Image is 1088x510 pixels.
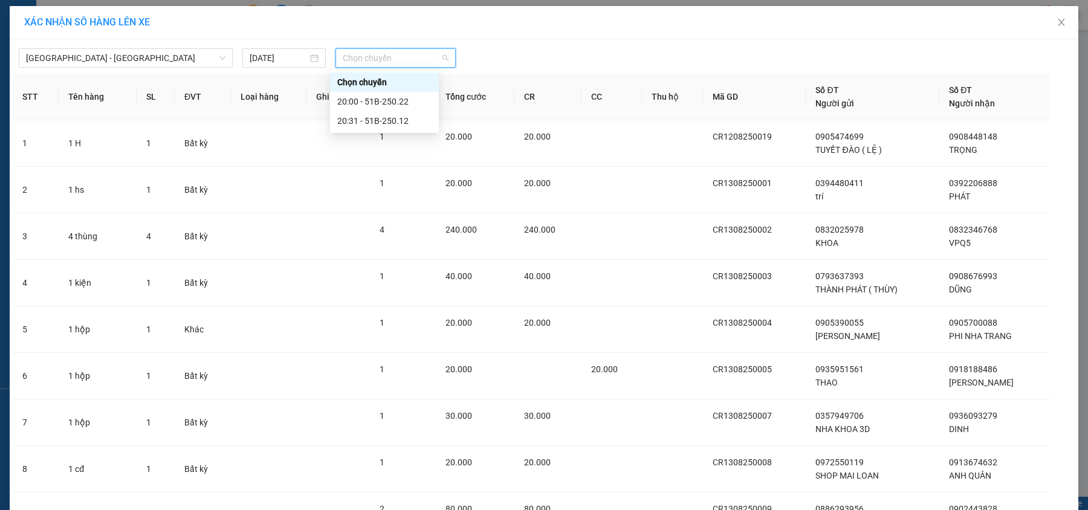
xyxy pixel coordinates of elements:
span: THÀNH PHÁT ( THÙY) [815,285,898,294]
span: PHÁT [949,192,970,201]
span: VPQ5 [949,238,971,248]
span: [PERSON_NAME] [949,378,1014,387]
span: 1 [380,411,384,421]
span: 40.000 [445,271,472,281]
span: 30.000 [524,411,551,421]
span: TUYẾT ĐÀO ( LỆ ) [815,145,881,155]
th: Tên hàng [59,74,137,120]
span: 0905390055 [815,318,864,328]
input: 13/08/2025 [250,51,308,65]
span: 20.000 [445,178,472,188]
td: 1 hộp [59,353,137,399]
span: 20.000 [524,178,551,188]
span: CR1308250005 [713,364,772,374]
span: CR1308250001 [713,178,772,188]
span: CR1308250004 [713,318,772,328]
span: 40.000 [524,271,551,281]
span: Người nhận [949,98,995,108]
span: PHI NHA TRANG [949,331,1012,341]
span: THAO [815,378,838,387]
th: Mã GD [703,74,806,120]
td: Bất kỳ [175,260,231,306]
span: 20.000 [445,457,472,467]
div: Chọn chuyến [337,76,432,89]
td: 1 [13,120,59,167]
span: 0793637393 [815,271,864,281]
span: 20.000 [445,318,472,328]
span: 1 [146,464,151,474]
span: 20.000 [524,132,551,141]
span: Nha Trang - Sài Gòn [26,49,225,67]
td: Bất kỳ [175,120,231,167]
td: Khác [175,306,231,353]
span: 0918188486 [949,364,997,374]
span: KHOA [815,238,838,248]
span: 1 [146,371,151,381]
span: CR1308250008 [713,457,772,467]
span: 1 [380,178,384,188]
span: 20.000 [445,364,472,374]
td: 4 [13,260,59,306]
td: Bất kỳ [175,213,231,260]
td: 5 [13,306,59,353]
span: 0908448148 [949,132,997,141]
div: 20:00 - 51B-250.22 [337,95,432,108]
td: 1 hs [59,167,137,213]
span: 1 [380,132,384,141]
span: NHA KHOA 3D [815,424,870,434]
span: 4 [380,225,384,234]
span: 0913674632 [949,457,997,467]
span: 1 [380,457,384,467]
td: Bất kỳ [175,446,231,492]
span: [PERSON_NAME] [815,331,880,341]
span: 0908676993 [949,271,997,281]
td: 7 [13,399,59,446]
span: 1 [146,324,151,334]
td: 4 thùng [59,213,137,260]
span: 20.000 [591,364,618,374]
span: Số ĐT [949,85,972,95]
span: TRỌNG [949,145,977,155]
th: Thu hộ [642,74,703,120]
td: 8 [13,446,59,492]
td: 1 kiện [59,260,137,306]
th: CR [514,74,581,120]
span: XÁC NHẬN SỐ HÀNG LÊN XE [24,16,150,28]
th: Tổng cước [436,74,514,120]
td: Bất kỳ [175,399,231,446]
span: 0394480411 [815,178,864,188]
span: DINH [949,424,969,434]
span: 1 [380,271,384,281]
span: ANH QUÂN [949,471,991,480]
span: CR1308250003 [713,271,772,281]
td: 1 cđ [59,446,137,492]
td: 1 hộp [59,306,137,353]
td: 1 H [59,120,137,167]
span: 4 [146,231,151,241]
span: 1 [146,418,151,427]
span: 0392206888 [949,178,997,188]
span: close [1057,18,1066,27]
span: 0905474699 [815,132,864,141]
span: DŨNG [949,285,972,294]
span: 20.000 [445,132,472,141]
span: CR1308250002 [713,225,772,234]
span: 1 [380,318,384,328]
span: CR1208250019 [713,132,772,141]
span: 0972550119 [815,457,864,467]
td: 6 [13,353,59,399]
th: STT [13,74,59,120]
span: trí [815,192,823,201]
span: SHOP MAI LOAN [815,471,879,480]
span: 0832346768 [949,225,997,234]
td: Bất kỳ [175,353,231,399]
td: Bất kỳ [175,167,231,213]
td: 3 [13,213,59,260]
th: Ghi chú [306,74,370,120]
button: Close [1044,6,1078,40]
span: 1 [380,364,384,374]
td: 2 [13,167,59,213]
span: 0832025978 [815,225,864,234]
span: 1 [146,138,151,148]
span: CR1308250007 [713,411,772,421]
